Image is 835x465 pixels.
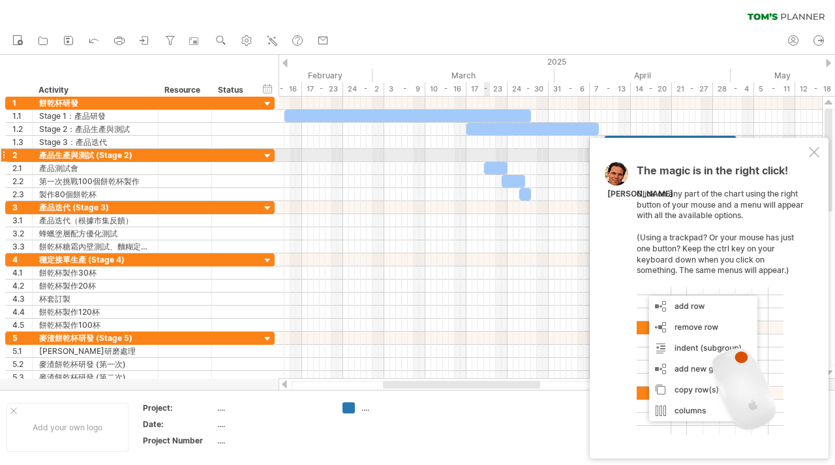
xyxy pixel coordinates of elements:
div: 餅乾杯製作20杯 [39,280,151,292]
div: 3.3 [12,240,32,253]
div: 第一次挑戰100個餅乾杯製作 [39,175,151,187]
div: Date: [143,419,215,430]
div: 4 [12,253,32,266]
div: 產品迭代（根據市集反饋） [39,214,151,227]
div: 3.1 [12,214,32,227]
div: 餅乾杯製作100杯 [39,319,151,331]
div: 4.3 [12,293,32,305]
div: 產品迭代 (Stage 3) [39,201,151,214]
div: 5.3 [12,371,32,383]
div: 產品測試會 [39,162,151,174]
div: Activity [38,84,151,97]
div: .... [217,435,327,446]
div: Status [218,84,247,97]
div: 28 - 4 [713,82,754,96]
div: Add your own logo [7,403,129,452]
div: 24 - 30 [508,82,549,96]
div: 產品生產與測試 (Stage 2) [39,149,151,161]
div: 5.2 [12,358,32,370]
div: 4.2 [12,280,32,292]
div: 4.4 [12,306,32,318]
div: 4.5 [12,319,32,331]
div: 4.1 [12,266,32,279]
div: 2.1 [12,162,32,174]
div: 2.3 [12,188,32,200]
div: 杯套訂製 [39,293,151,305]
div: 5.1 [12,345,32,357]
div: 3 - 9 [384,82,425,96]
div: 3.2 [12,227,32,240]
div: 10 - 16 [425,82,466,96]
div: February 2025 [208,69,372,82]
div: Stage 2：產品生產與測試 [39,123,151,135]
div: 餅乾杯製作120杯 [39,306,151,318]
div: Project Number [143,435,215,446]
div: 7 - 13 [590,82,631,96]
div: 3 [12,201,32,214]
div: 1.3 [12,136,32,148]
div: .... [217,402,327,413]
div: [PERSON_NAME] [607,189,673,200]
div: 麥渣餅乾杯研發 (第二次) [39,371,151,383]
div: Stage 1：產品研發 [39,110,151,122]
div: 製作80個餅乾杯 [39,188,151,200]
div: 餅乾杯製作30杯 [39,266,151,279]
div: 5 [12,332,32,344]
div: 2 [12,149,32,161]
div: April 2025 [554,69,731,82]
div: 14 - 20 [631,82,672,96]
div: Stage 3：產品迭代 [39,136,151,148]
div: 24 - 2 [343,82,384,96]
div: Project: [143,402,215,413]
div: 麥渣餅乾杯研發 (第一次) [39,358,151,370]
div: 17 - 23 [302,82,343,96]
div: 麥渣餅乾杯研發 (Stage 5) [39,332,151,344]
div: 餅乾杯糖霜內壁測試、麵糊定量器測試 [39,240,151,253]
div: 1 [12,97,32,109]
span: (Using a trackpad? Or your mouse has just one button? Keep the ctrl key on your keyboard down whe... [637,232,794,275]
div: 5 - 11 [754,82,795,96]
div: 31 - 6 [549,82,590,96]
div: Click on any part of the chart using the right button of your mouse and a menu will appear with a... [637,165,806,434]
div: Resource [164,84,204,97]
div: 17 - 23 [466,82,508,96]
div: .... [361,402,433,413]
span: The magic is in the right click! [637,164,788,184]
div: 1.2 [12,123,32,135]
div: 1.1 [12,110,32,122]
div: 2.2 [12,175,32,187]
div: 穩定接單生產 (Stage 4) [39,253,151,266]
div: 10 - 16 [261,82,302,96]
div: 餅乾杯研發 [39,97,151,109]
div: 蜂蠟塗層配方優化測試 [39,227,151,240]
div: .... [217,419,327,430]
div: March 2025 [372,69,554,82]
div: 21 - 27 [672,82,713,96]
div: [PERSON_NAME]研磨處理 [39,345,151,357]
